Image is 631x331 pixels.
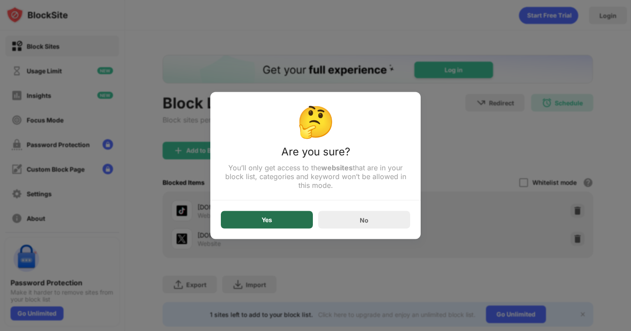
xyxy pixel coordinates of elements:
div: Yes [262,216,272,223]
div: You’ll only get access to the that are in your block list, categories and keyword won’t be allowe... [221,163,410,190]
div: 🤔 [221,103,410,140]
div: No [360,216,369,223]
div: Are you sure? [221,145,410,163]
strong: websites [321,163,353,172]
